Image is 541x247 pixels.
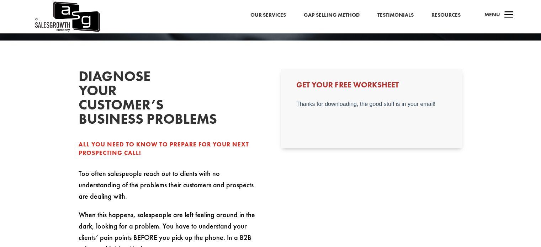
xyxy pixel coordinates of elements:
[250,11,286,20] a: Our Services
[79,140,260,157] div: All you need to know to prepare for your next prospecting call!
[377,11,414,20] a: Testimonials
[296,81,447,92] h3: Get Your Free Worksheet
[484,11,500,18] span: Menu
[296,101,447,107] iframe: Form 0
[79,168,260,209] p: Too often salespeople reach out to clients with no understanding of the problems their customers ...
[502,8,516,22] span: a
[431,11,461,20] a: Resources
[304,11,360,20] a: Gap Selling Method
[79,69,185,130] h2: Diagnose your customer’s business problems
